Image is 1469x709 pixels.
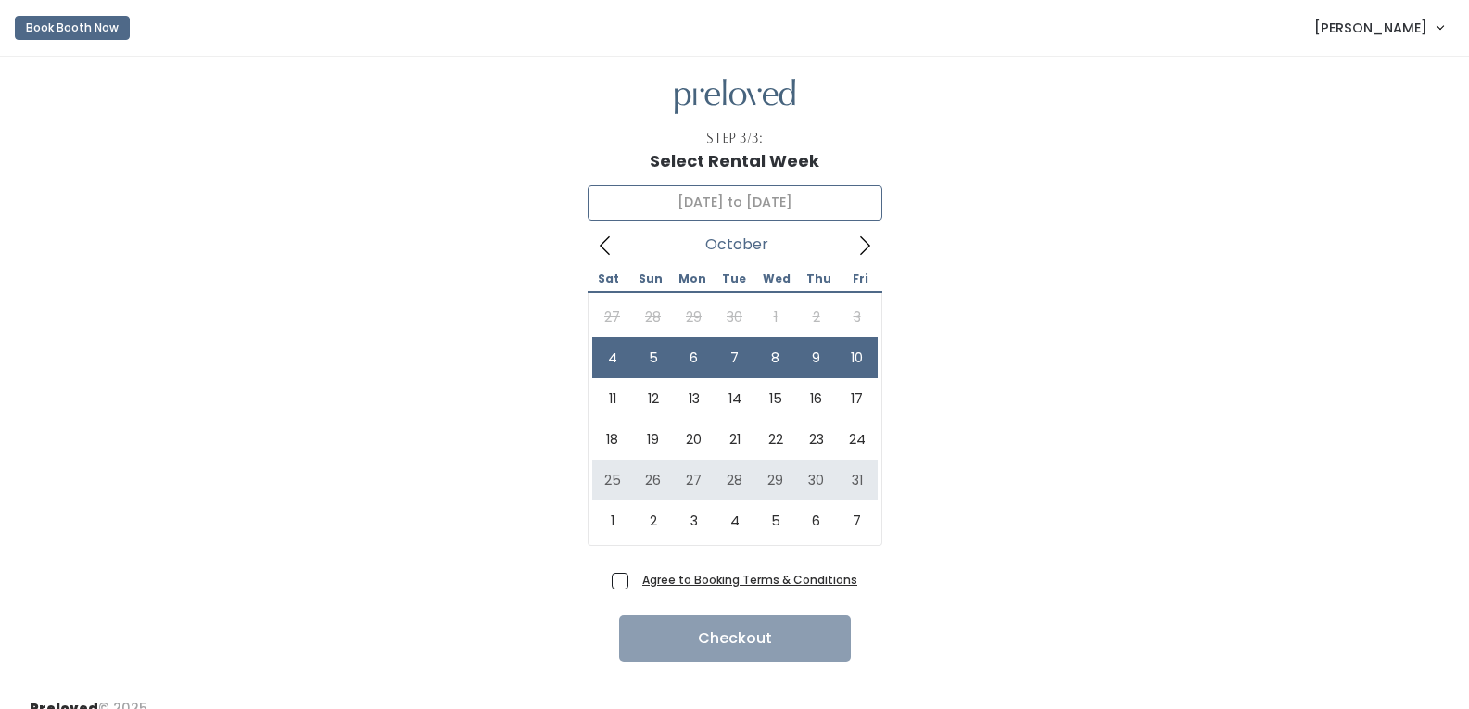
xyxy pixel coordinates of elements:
span: November 5, 2025 [755,500,796,541]
span: October 28, 2025 [715,460,755,500]
span: October 13, 2025 [674,378,715,419]
span: October 20, 2025 [674,419,715,460]
span: October 7, 2025 [715,337,755,378]
span: November 2, 2025 [633,500,674,541]
span: October 26, 2025 [633,460,674,500]
span: October 30, 2025 [796,460,837,500]
span: Mon [671,273,713,285]
span: October 29, 2025 [755,460,796,500]
span: November 6, 2025 [796,500,837,541]
span: Fri [840,273,881,285]
span: October 5, 2025 [633,337,674,378]
button: Book Booth Now [15,16,130,40]
span: October [705,241,768,248]
a: Book Booth Now [15,7,130,48]
span: November 4, 2025 [715,500,755,541]
span: Wed [755,273,797,285]
span: Sun [629,273,671,285]
span: October 24, 2025 [837,419,878,460]
span: Tue [714,273,755,285]
span: November 1, 2025 [592,500,633,541]
span: October 12, 2025 [633,378,674,419]
span: October 27, 2025 [674,460,715,500]
span: October 9, 2025 [796,337,837,378]
span: October 23, 2025 [796,419,837,460]
span: October 6, 2025 [674,337,715,378]
h1: Select Rental Week [650,152,819,171]
span: October 14, 2025 [715,378,755,419]
span: October 8, 2025 [755,337,796,378]
span: October 25, 2025 [592,460,633,500]
span: October 18, 2025 [592,419,633,460]
button: Checkout [619,615,851,662]
span: October 10, 2025 [837,337,878,378]
span: October 16, 2025 [796,378,837,419]
input: Select week [588,185,882,221]
span: November 7, 2025 [837,500,878,541]
span: October 21, 2025 [715,419,755,460]
span: November 3, 2025 [674,500,715,541]
a: Agree to Booking Terms & Conditions [642,572,857,588]
span: October 31, 2025 [837,460,878,500]
div: Step 3/3: [706,129,763,148]
span: October 4, 2025 [592,337,633,378]
span: Sat [588,273,629,285]
img: preloved logo [675,79,795,115]
a: [PERSON_NAME] [1296,7,1462,47]
span: October 15, 2025 [755,378,796,419]
span: October 22, 2025 [755,419,796,460]
span: October 19, 2025 [633,419,674,460]
span: Thu [798,273,840,285]
span: October 17, 2025 [837,378,878,419]
span: October 11, 2025 [592,378,633,419]
span: [PERSON_NAME] [1314,18,1427,38]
